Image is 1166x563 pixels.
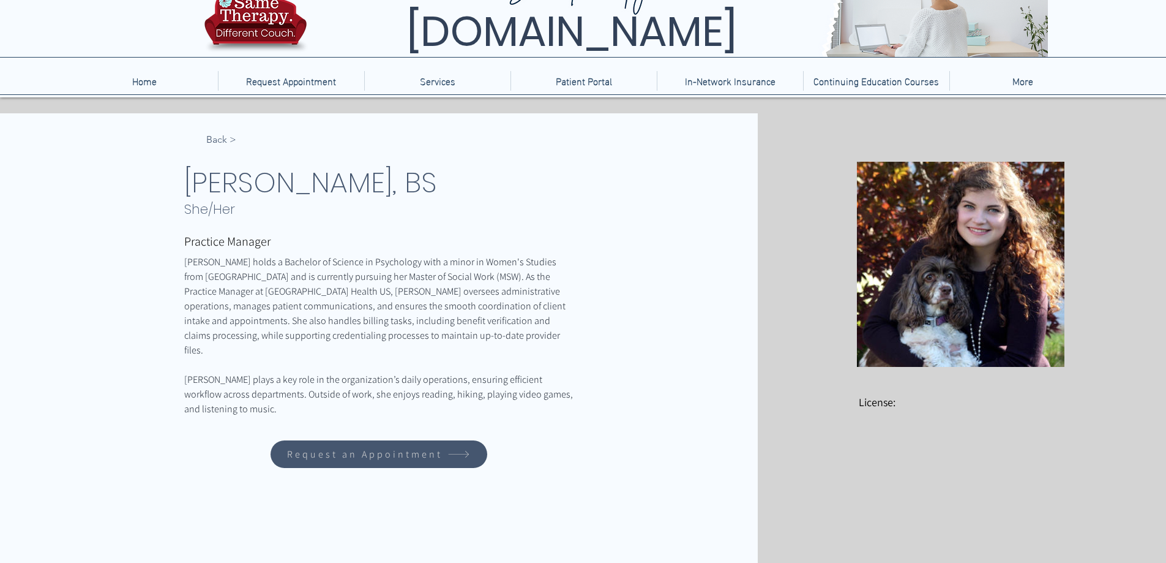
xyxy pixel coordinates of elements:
p: More [1006,71,1039,91]
a: Continuing Education Courses [803,71,949,91]
img: Amanda Wells, BS [857,162,1064,367]
a: Request an Appointment [271,440,487,468]
a: Home [71,71,218,91]
a: < Back [184,131,236,149]
span: License: [859,395,895,409]
p: In-Network Insurance [679,71,782,91]
img: Facebook Link [942,438,975,471]
p: Request Appointment [240,71,342,91]
span: Practice Manager [184,233,271,249]
img: LinkedIn Link [900,438,933,471]
div: Services [364,71,510,91]
a: Request Appointment [218,71,364,91]
a: In-Network Insurance [657,71,803,91]
span: Request an Appointment [287,448,443,461]
p: Home [126,71,163,91]
p: Patient Portal [550,71,618,91]
span: < Back [206,133,236,146]
span: [PERSON_NAME] plays a key role in the organization’s daily operations, ensuring efficient workflo... [184,373,575,415]
img: Psychology Today Profile Link [859,438,892,471]
span: [PERSON_NAME] holds a Bachelor of Science in Psychology with a minor in Women's Studies from [GEO... [184,255,567,357]
a: Patient Portal [510,71,657,91]
span: [DOMAIN_NAME] [406,2,737,61]
p: Services [414,71,462,91]
nav: Site [71,71,1096,91]
p: Continuing Education Courses [807,71,945,91]
span: She/Her [184,200,235,219]
span: [PERSON_NAME], BS [184,163,437,202]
